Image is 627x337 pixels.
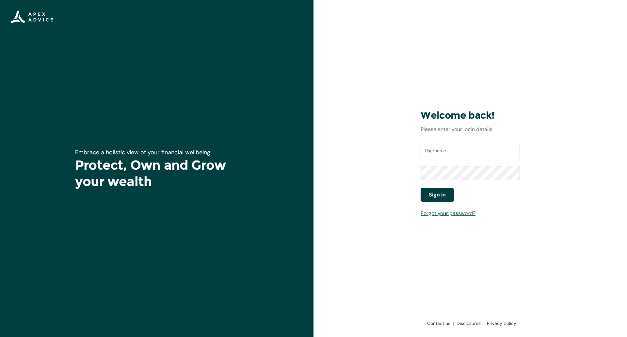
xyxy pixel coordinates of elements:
[425,320,454,327] a: Contact us
[421,188,454,202] button: Sign in
[421,109,520,122] h3: Welcome back!
[484,320,516,327] a: Privacy policy
[454,320,484,327] a: Disclosures
[421,144,520,158] input: Username
[429,191,446,199] span: Sign in
[421,210,475,217] a: Forgot your password?
[421,126,520,133] p: Please enter your login details.
[10,10,53,24] img: Apex Advice Group
[75,148,210,156] span: Embrace a holistic view of your financial wellbeing
[75,157,238,190] h1: Protect, Own and Grow your wealth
